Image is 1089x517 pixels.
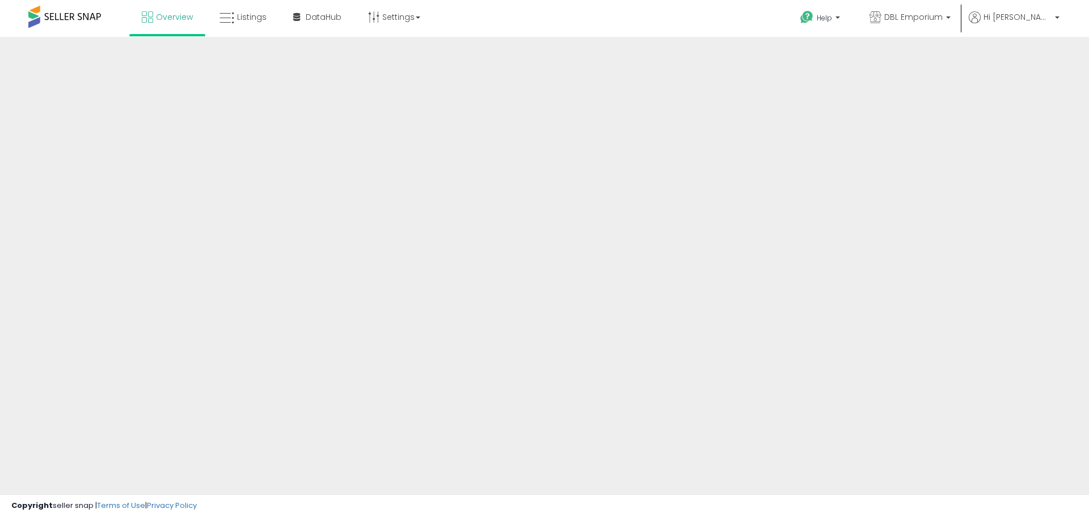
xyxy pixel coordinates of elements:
[969,11,1060,37] a: Hi [PERSON_NAME]
[984,11,1052,23] span: Hi [PERSON_NAME]
[97,500,145,511] a: Terms of Use
[817,13,832,23] span: Help
[306,11,341,23] span: DataHub
[884,11,943,23] span: DBL Emporium
[156,11,193,23] span: Overview
[11,501,197,511] div: seller snap | |
[11,500,53,511] strong: Copyright
[800,10,814,24] i: Get Help
[237,11,267,23] span: Listings
[147,500,197,511] a: Privacy Policy
[791,2,851,37] a: Help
